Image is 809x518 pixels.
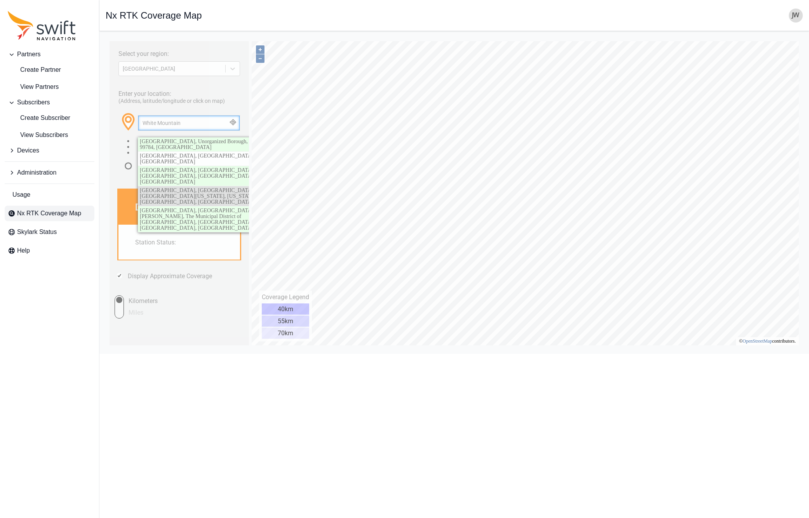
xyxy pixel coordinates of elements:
[17,209,81,218] span: Nx RTK Coverage Map
[156,290,204,301] div: 70km
[637,301,666,307] a: OpenStreetMap
[5,165,94,180] button: Administration
[17,50,40,59] span: Partners
[5,47,94,62] button: Partners
[5,143,94,158] button: Devices
[5,110,94,126] a: Create Subscriber
[5,224,94,240] a: Skylark Status
[8,65,61,74] span: Create Partner
[5,79,94,95] a: View Partners
[8,130,68,140] span: View Subscribers
[5,243,94,258] a: Help
[5,62,94,78] a: create-partner
[5,127,94,143] a: View Subscribers
[8,113,70,123] span: Create Subscriber
[17,98,50,107] span: Subscribers
[106,37,803,348] iframe: RTK Map
[5,187,94,203] a: Usage
[156,278,204,289] div: 55km
[17,168,56,177] span: Administration
[8,82,59,92] span: View Partners
[5,95,94,110] button: Subscribers
[17,227,57,237] span: Skylark Status
[156,256,204,263] div: Coverage Legend
[17,146,39,155] span: Devices
[156,266,204,277] div: 40km
[12,190,30,199] span: Usage
[789,9,803,23] img: user photo
[5,206,94,221] a: Nx RTK Coverage Map
[17,246,30,255] span: Help
[633,301,690,307] li: © contributors.
[106,11,202,20] h1: Nx RTK Coverage Map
